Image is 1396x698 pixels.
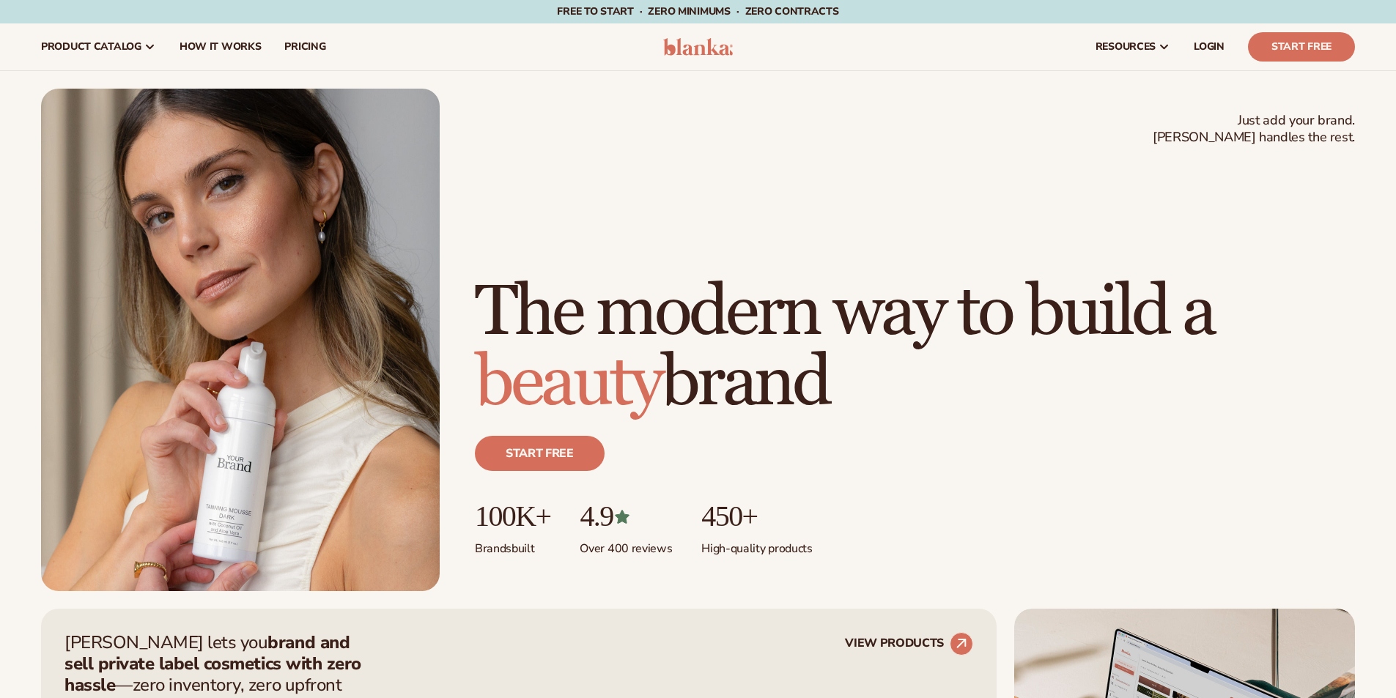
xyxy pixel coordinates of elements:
span: LOGIN [1194,41,1225,53]
p: Over 400 reviews [580,532,672,557]
span: resources [1096,41,1156,53]
span: How It Works [180,41,262,53]
a: Start Free [1248,32,1355,62]
span: product catalog [41,41,141,53]
span: Just add your brand. [PERSON_NAME] handles the rest. [1153,112,1355,146]
p: 4.9 [580,500,672,532]
strong: brand and sell private label cosmetics with zero hassle [64,631,361,697]
h1: The modern way to build a brand [475,278,1355,418]
a: Start free [475,436,605,471]
p: High-quality products [701,532,812,557]
a: pricing [273,23,337,70]
p: Brands built [475,532,550,557]
img: Female holding tanning mousse. [41,89,440,591]
a: LOGIN [1182,23,1236,70]
span: beauty [475,340,661,426]
p: 450+ [701,500,812,532]
span: Free to start · ZERO minimums · ZERO contracts [557,4,838,18]
img: logo [663,38,733,56]
a: resources [1084,23,1182,70]
span: pricing [284,41,325,53]
p: 100K+ [475,500,550,532]
a: VIEW PRODUCTS [845,632,973,656]
a: product catalog [29,23,168,70]
a: How It Works [168,23,273,70]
